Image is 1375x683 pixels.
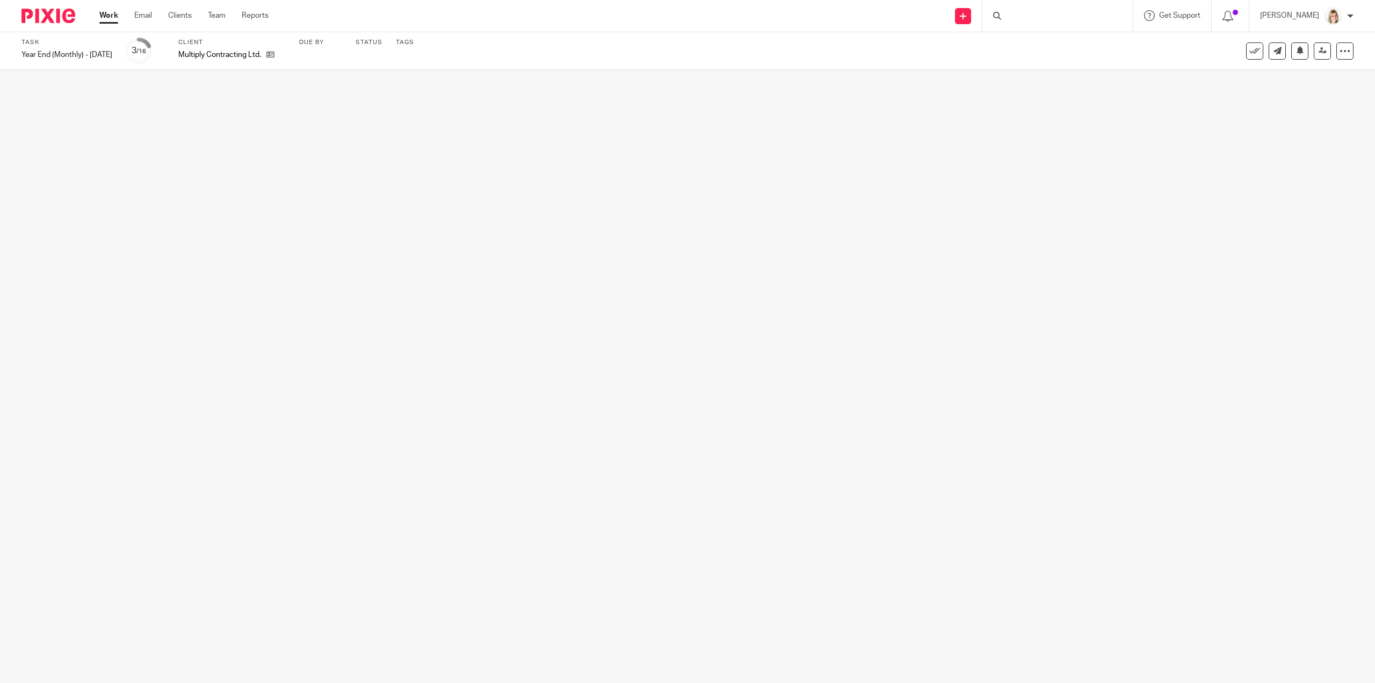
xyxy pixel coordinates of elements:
[132,45,146,57] div: 3
[266,51,274,59] i: Open client page
[1260,10,1319,21] p: [PERSON_NAME]
[168,10,192,21] a: Clients
[299,38,342,47] label: Due by
[21,49,112,60] div: Year End (Monthly) - [DATE]
[242,10,269,21] a: Reports
[1325,8,1342,25] img: Tayler%20Headshot%20Compressed%20Resized%202.jpg
[396,38,414,47] label: Tags
[178,38,286,47] label: Client
[136,48,146,54] small: /16
[134,10,152,21] a: Email
[208,10,226,21] a: Team
[1159,12,1200,19] span: Get Support
[99,10,118,21] a: Work
[21,38,112,47] label: Task
[356,38,382,47] label: Status
[21,49,112,60] div: Year End (Monthly) - May 2025
[21,9,75,23] img: Pixie
[178,49,261,60] p: Multiply Contracting Ltd.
